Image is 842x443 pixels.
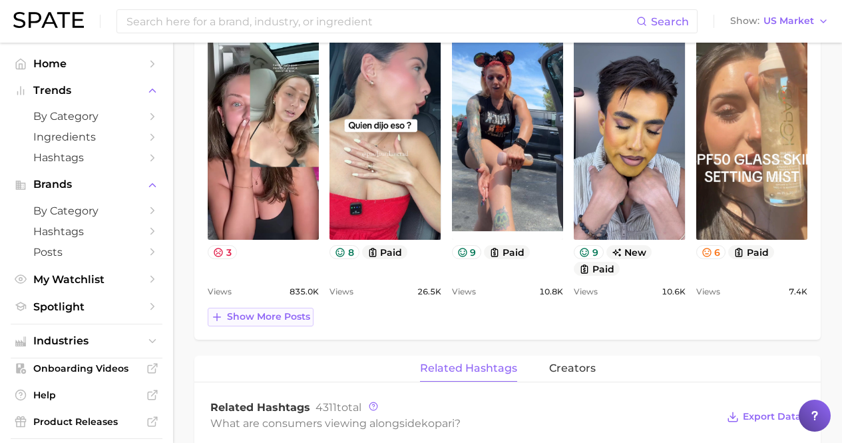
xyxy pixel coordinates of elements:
button: 8 [329,245,359,259]
span: Views [452,284,476,300]
button: 9 [574,245,604,259]
span: by Category [33,110,140,123]
button: Industries [11,331,162,351]
a: My Watchlist [11,269,162,290]
span: Product Releases [33,416,140,428]
img: SPATE [13,12,84,28]
button: 9 [452,245,482,259]
span: US Market [763,17,814,25]
span: Onboarding Videos [33,362,140,374]
span: by Category [33,205,140,217]
button: 3 [208,245,237,259]
span: Search [651,15,689,28]
a: Product Releases [11,412,162,432]
span: Show more posts [227,311,310,322]
span: Views [696,284,720,300]
a: by Category [11,201,162,221]
span: Posts [33,246,140,258]
span: My Watchlist [33,273,140,286]
span: Spotlight [33,300,140,313]
button: Export Data [724,408,805,426]
button: Show more posts [208,308,314,326]
span: 835.0k [290,284,319,300]
a: Ingredients [11,127,162,147]
a: Help [11,385,162,405]
span: Help [33,389,140,401]
a: Hashtags [11,147,162,168]
span: Views [208,284,232,300]
span: Hashtags [33,151,140,164]
span: related hashtags [420,362,517,374]
span: 10.8k [539,284,563,300]
button: Brands [11,175,162,195]
input: Search here for a brand, industry, or ingredient [125,10,636,33]
a: Spotlight [11,296,162,317]
button: paid [574,262,620,276]
a: Home [11,53,162,74]
span: Related Hashtags [210,401,310,414]
span: new [606,245,652,259]
a: by Category [11,106,162,127]
span: Show [730,17,759,25]
span: 4311 [316,401,337,414]
span: kopari [421,417,455,430]
div: What are consumers viewing alongside ? [210,414,717,432]
span: Trends [33,85,140,97]
span: Industries [33,335,140,347]
span: Views [574,284,598,300]
span: Export Data [743,411,801,422]
button: 6 [696,245,726,259]
button: Trends [11,81,162,101]
span: Brands [33,179,140,191]
span: Ingredients [33,131,140,143]
span: creators [549,362,596,374]
a: Hashtags [11,221,162,242]
span: total [316,401,361,414]
a: Onboarding Videos [11,358,162,378]
span: Hashtags [33,225,140,238]
span: 10.6k [662,284,686,300]
span: Views [329,284,353,300]
button: paid [728,245,774,259]
span: Home [33,57,140,70]
button: paid [362,245,408,259]
span: 7.4k [789,284,807,300]
button: paid [484,245,530,259]
span: 26.5k [417,284,441,300]
button: ShowUS Market [727,13,832,30]
a: Posts [11,242,162,262]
